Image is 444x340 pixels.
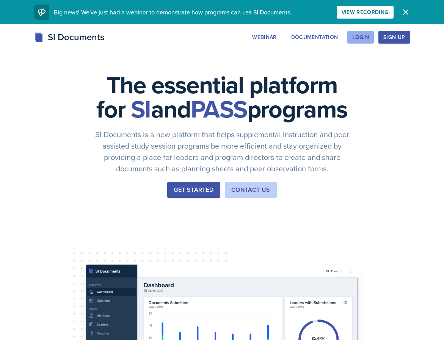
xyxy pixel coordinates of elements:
[347,31,374,44] button: Login
[337,6,394,19] button: View Recording
[34,30,104,44] div: SI Documents
[247,31,281,44] button: Webinar
[231,185,270,194] div: Contact Us
[54,8,292,16] span: Big news! We've just had a webinar to demonstrate how programs can use SI Documents.
[383,34,405,40] div: Sign Up
[225,182,277,198] button: Contact Us
[352,34,369,40] div: Login
[286,31,343,44] button: Documentation
[167,182,220,198] button: Get Started
[174,185,213,194] div: Get Started
[378,31,410,44] button: Sign Up
[342,9,389,15] div: View Recording
[291,34,338,40] div: Documentation
[252,34,276,40] div: Webinar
